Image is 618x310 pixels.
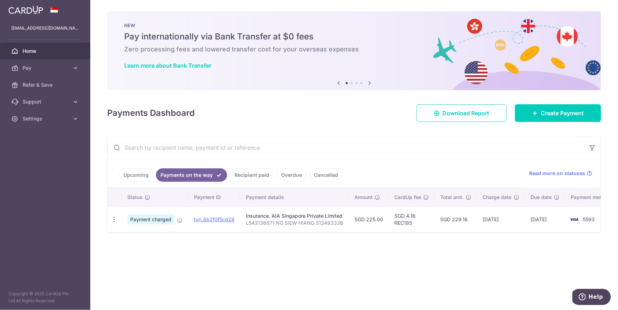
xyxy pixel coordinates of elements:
a: Download Report [417,104,507,122]
td: SGD 229.16 [435,206,477,232]
span: Create Payment [541,109,584,117]
input: Search by recipient name, payment id or reference [108,136,584,159]
th: Payment ID [188,188,240,206]
a: Upcoming [119,168,153,182]
img: CardUp [8,6,43,14]
p: NEW [124,23,584,28]
span: Charge date [483,194,511,201]
span: Home [23,48,69,55]
span: Support [23,98,69,105]
span: Amount [355,194,372,201]
span: Refer & Save [23,81,69,88]
div: Insurance. AIA Singapore Private Limited [246,212,343,219]
p: L543136871 NG SIEW HIANG S1349333B [246,219,343,227]
span: Due date [531,194,552,201]
span: Status [127,194,143,201]
a: Overdue [277,168,307,182]
span: Payment charged [127,215,174,224]
span: 5593 [583,216,595,222]
iframe: Opens a widget where you can find more information [572,289,611,306]
td: SGD 225.00 [349,206,389,232]
a: Read more on statuses [529,170,592,177]
span: Pay [23,64,69,72]
td: [DATE] [525,206,565,232]
span: Settings [23,115,69,122]
span: CardUp fee [394,194,421,201]
td: [DATE] [477,206,525,232]
td: SGD 4.16 REC185 [389,206,435,232]
span: Read more on statuses [529,170,585,177]
h6: Zero processing fees and lowered transfer cost for your overseas expenses [124,45,584,54]
th: Payment details [240,188,349,206]
h4: Payments Dashboard [107,107,195,119]
a: Create Payment [515,104,601,122]
span: Download Report [442,109,489,117]
img: Bank transfer banner [107,11,601,90]
a: txn_8b2f0f5cd28 [194,216,235,222]
h5: Pay internationally via Bank Transfer at $0 fees [124,31,584,42]
a: Recipient paid [230,168,274,182]
span: Total amt. [440,194,464,201]
a: Learn more about Bank Transfer [124,62,211,69]
a: Payments on the way [156,168,227,182]
a: Cancelled [309,168,343,182]
img: Bank Card [567,215,581,224]
p: [EMAIL_ADDRESS][DOMAIN_NAME] [11,25,79,32]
